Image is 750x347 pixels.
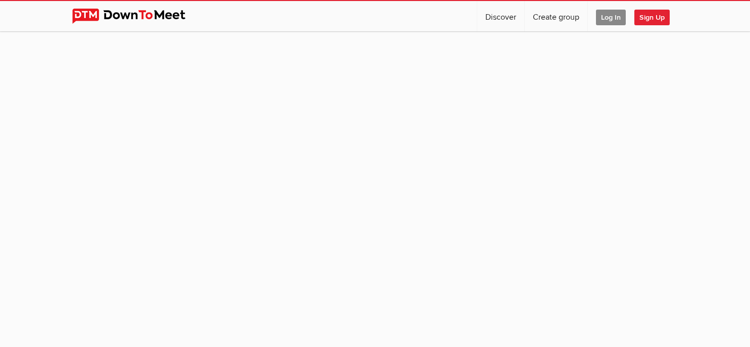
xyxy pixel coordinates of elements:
a: Discover [477,1,524,31]
a: Log In [588,1,634,31]
span: Log In [596,10,626,25]
a: Sign Up [634,1,678,31]
img: DownToMeet [72,9,201,24]
a: Create group [525,1,587,31]
span: Sign Up [634,10,670,25]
